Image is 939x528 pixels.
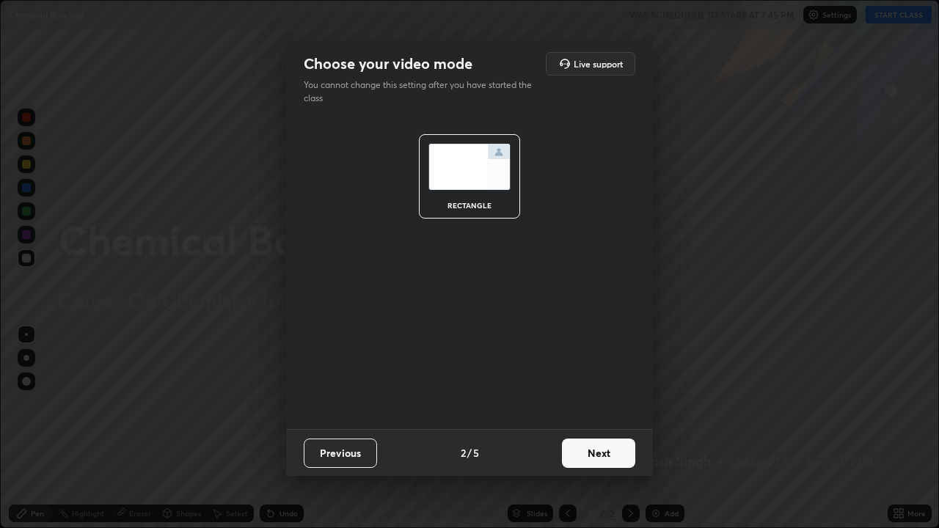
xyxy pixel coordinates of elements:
h4: 2 [461,445,466,461]
button: Previous [304,439,377,468]
p: You cannot change this setting after you have started the class [304,78,541,105]
h4: / [467,445,472,461]
h2: Choose your video mode [304,54,472,73]
h5: Live support [574,59,623,68]
div: rectangle [440,202,499,209]
h4: 5 [473,445,479,461]
button: Next [562,439,635,468]
img: normalScreenIcon.ae25ed63.svg [428,144,511,190]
